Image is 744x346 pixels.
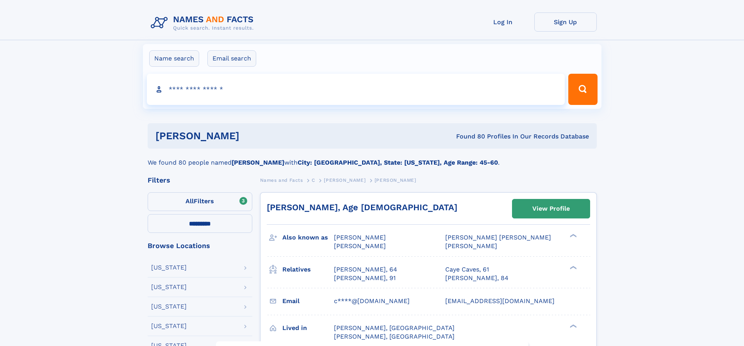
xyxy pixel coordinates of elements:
[445,242,497,250] span: [PERSON_NAME]
[148,177,252,184] div: Filters
[282,295,334,308] h3: Email
[532,200,570,218] div: View Profile
[312,177,315,183] span: C
[148,12,260,34] img: Logo Names and Facts
[148,149,597,167] div: We found 80 people named with .
[312,175,315,185] a: C
[375,177,416,183] span: [PERSON_NAME]
[568,74,597,105] button: Search Button
[334,242,386,250] span: [PERSON_NAME]
[445,265,489,274] a: Caye Caves, 61
[232,159,284,166] b: [PERSON_NAME]
[568,233,577,238] div: ❯
[534,12,597,32] a: Sign Up
[282,263,334,276] h3: Relatives
[151,323,187,329] div: [US_STATE]
[445,234,551,241] span: [PERSON_NAME] [PERSON_NAME]
[568,323,577,328] div: ❯
[472,12,534,32] a: Log In
[186,197,194,205] span: All
[348,132,589,141] div: Found 80 Profiles In Our Records Database
[324,177,366,183] span: [PERSON_NAME]
[445,297,555,305] span: [EMAIL_ADDRESS][DOMAIN_NAME]
[324,175,366,185] a: [PERSON_NAME]
[148,242,252,249] div: Browse Locations
[151,264,187,271] div: [US_STATE]
[282,231,334,244] h3: Also known as
[334,333,455,340] span: [PERSON_NAME], [GEOGRAPHIC_DATA]
[512,199,590,218] a: View Profile
[148,192,252,211] label: Filters
[334,265,397,274] a: [PERSON_NAME], 64
[260,175,303,185] a: Names and Facts
[445,274,508,282] a: [PERSON_NAME], 84
[568,265,577,270] div: ❯
[282,321,334,335] h3: Lived in
[151,303,187,310] div: [US_STATE]
[298,159,498,166] b: City: [GEOGRAPHIC_DATA], State: [US_STATE], Age Range: 45-60
[207,50,256,67] label: Email search
[334,274,396,282] a: [PERSON_NAME], 91
[267,202,457,212] a: [PERSON_NAME], Age [DEMOGRAPHIC_DATA]
[334,234,386,241] span: [PERSON_NAME]
[334,324,455,332] span: [PERSON_NAME], [GEOGRAPHIC_DATA]
[149,50,199,67] label: Name search
[151,284,187,290] div: [US_STATE]
[155,131,348,141] h1: [PERSON_NAME]
[147,74,565,105] input: search input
